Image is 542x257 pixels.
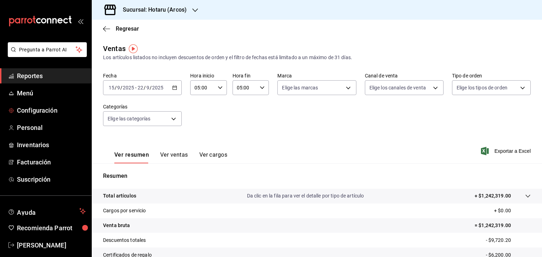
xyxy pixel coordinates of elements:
input: -- [137,85,144,90]
label: Hora fin [233,73,269,78]
span: Facturación [17,157,86,167]
a: Pregunta a Parrot AI [5,51,87,58]
label: Categorías [103,104,182,109]
p: + $0.00 [494,207,531,214]
input: ---- [122,85,134,90]
span: Reportes [17,71,86,81]
button: Regresar [103,25,139,32]
p: - $9,720.20 [486,237,531,244]
p: Venta bruta [103,222,130,229]
input: -- [117,85,120,90]
span: Configuración [17,106,86,115]
span: / [120,85,122,90]
button: Ver ventas [160,151,188,163]
span: Ayuda [17,207,77,215]
label: Marca [277,73,356,78]
p: Resumen [103,172,531,180]
span: - [135,85,137,90]
p: = $1,242,319.00 [475,222,531,229]
span: Elige los tipos de orden [457,84,507,91]
span: Inventarios [17,140,86,150]
span: [PERSON_NAME] [17,240,86,250]
span: Elige las marcas [282,84,318,91]
span: Recomienda Parrot [17,223,86,233]
input: ---- [152,85,164,90]
p: Total artículos [103,192,136,200]
button: Ver resumen [114,151,149,163]
input: -- [146,85,150,90]
p: Da clic en la fila para ver el detalle por tipo de artículo [247,192,364,200]
label: Tipo de orden [452,73,531,78]
span: Suscripción [17,175,86,184]
img: Tooltip marker [129,44,138,53]
button: Pregunta a Parrot AI [8,42,87,57]
div: navigation tabs [114,151,227,163]
span: Personal [17,123,86,132]
p: + $1,242,319.00 [475,192,511,200]
span: Elige los canales de venta [369,84,426,91]
span: Pregunta a Parrot AI [19,46,76,54]
div: Ventas [103,43,126,54]
p: Cargos por servicio [103,207,146,214]
button: Ver cargos [199,151,228,163]
span: Menú [17,88,86,98]
span: / [144,85,146,90]
label: Canal de venta [365,73,444,78]
span: / [115,85,117,90]
button: Exportar a Excel [482,147,531,155]
span: Elige las categorías [108,115,151,122]
span: / [150,85,152,90]
div: Los artículos listados no incluyen descuentos de orden y el filtro de fechas está limitado a un m... [103,54,531,61]
h3: Sucursal: Hotaru (Arcos) [117,6,187,14]
button: open_drawer_menu [78,18,83,24]
input: -- [108,85,115,90]
label: Hora inicio [190,73,227,78]
label: Fecha [103,73,182,78]
p: Descuentos totales [103,237,146,244]
span: Regresar [116,25,139,32]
